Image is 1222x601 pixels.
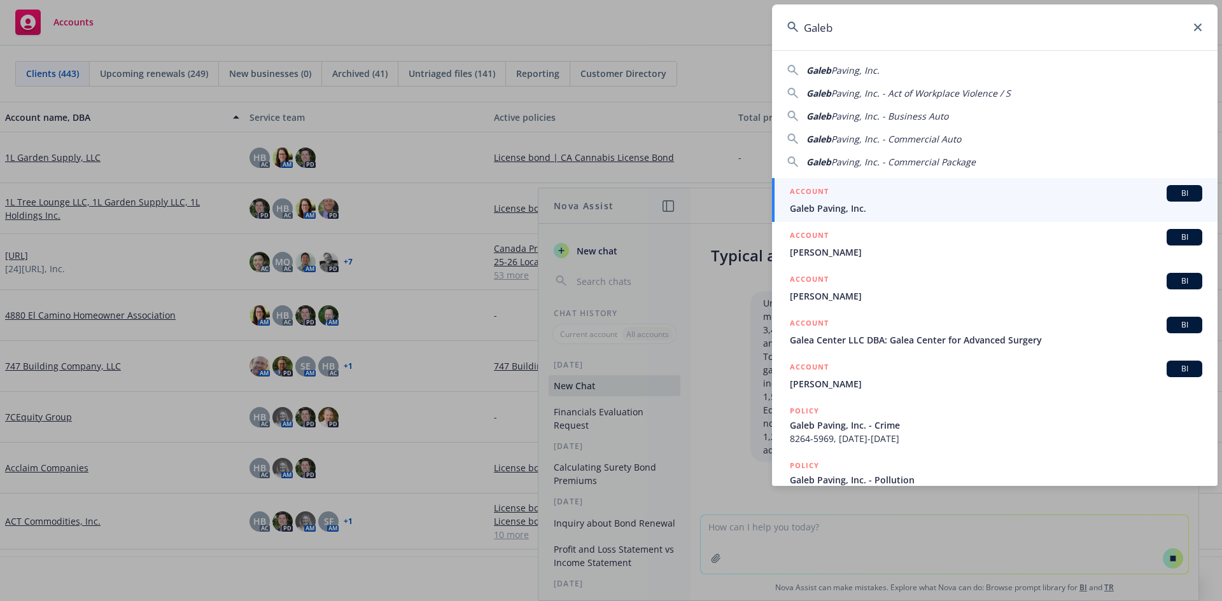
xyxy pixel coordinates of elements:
[790,377,1202,390] span: [PERSON_NAME]
[1172,275,1197,287] span: BI
[790,404,819,417] h5: POLICY
[790,185,829,200] h5: ACCOUNT
[790,473,1202,487] span: Galeb Paving, Inc. - Pollution
[790,432,1202,445] span: 8264-5969, [DATE]-[DATE]
[806,110,831,122] span: Galeb
[772,354,1218,397] a: ACCOUNTBI[PERSON_NAME]
[1172,188,1197,199] span: BI
[772,452,1218,507] a: POLICYGaleb Paving, Inc. - Pollution
[772,266,1218,310] a: ACCOUNTBI[PERSON_NAME]
[1172,231,1197,243] span: BI
[831,110,948,122] span: Paving, Inc. - Business Auto
[831,156,976,168] span: Paving, Inc. - Commercial Package
[806,87,831,99] span: Galeb
[790,273,829,288] h5: ACCOUNT
[1172,319,1197,331] span: BI
[831,133,961,145] span: Paving, Inc. - Commercial Auto
[831,87,1011,99] span: Paving, Inc. - Act of Workplace Violence / S
[831,64,880,76] span: Paving, Inc.
[790,245,1202,259] span: [PERSON_NAME]
[772,178,1218,222] a: ACCOUNTBIGaleb Paving, Inc.
[790,317,829,332] h5: ACCOUNT
[790,229,829,244] h5: ACCOUNT
[790,459,819,472] h5: POLICY
[772,397,1218,452] a: POLICYGaleb Paving, Inc. - Crime8264-5969, [DATE]-[DATE]
[790,418,1202,432] span: Galeb Paving, Inc. - Crime
[772,4,1218,50] input: Search...
[806,64,831,76] span: Galeb
[772,222,1218,266] a: ACCOUNTBI[PERSON_NAME]
[790,333,1202,347] span: Galea Center LLC DBA: Galea Center for Advanced Surgery
[790,361,829,376] h5: ACCOUNT
[790,202,1202,215] span: Galeb Paving, Inc.
[806,133,831,145] span: Galeb
[806,156,831,168] span: Galeb
[790,289,1202,303] span: [PERSON_NAME]
[1172,363,1197,375] span: BI
[772,310,1218,354] a: ACCOUNTBIGalea Center LLC DBA: Galea Center for Advanced Surgery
